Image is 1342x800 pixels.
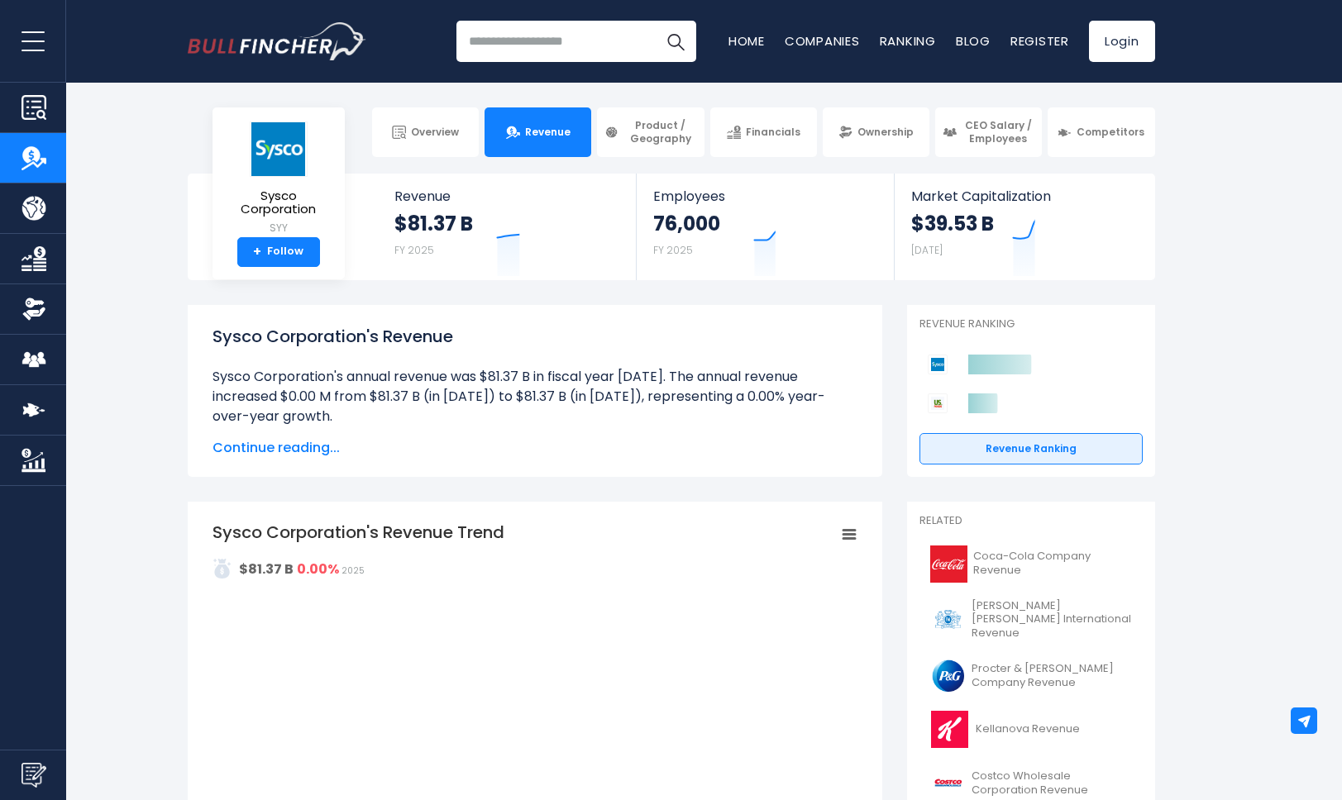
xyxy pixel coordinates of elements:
[637,174,894,280] a: Employees 76,000 FY 2025
[919,433,1143,464] a: Revenue Ranking
[655,21,696,62] button: Search
[710,107,817,157] a: Financials
[213,559,232,579] img: addasd
[928,355,948,374] img: Sysco Corporation competitors logo
[394,188,620,204] span: Revenue
[485,107,591,157] a: Revenue
[929,601,967,638] img: PM logo
[623,119,696,145] span: Product / Geography
[372,107,479,157] a: Overview
[1048,107,1154,157] a: Competitors
[188,22,365,60] a: Go to homepage
[1089,21,1155,62] a: Login
[226,189,332,217] span: Sysco Corporation
[188,22,366,60] img: Bullfincher logo
[239,560,294,579] strong: $81.37 B
[653,211,720,236] strong: 76,000
[226,221,332,236] small: SYY
[919,707,1143,752] a: Kellanova Revenue
[919,541,1143,587] a: Coca-Cola Company Revenue
[253,245,261,260] strong: +
[911,243,943,257] small: [DATE]
[911,211,994,236] strong: $39.53 B
[956,32,991,50] a: Blog
[919,317,1143,331] p: Revenue Ranking
[728,32,765,50] a: Home
[919,514,1143,528] p: Related
[237,237,320,267] a: +Follow
[525,126,571,139] span: Revenue
[919,595,1143,645] a: [PERSON_NAME] [PERSON_NAME] International Revenue
[341,564,365,577] span: 2025
[378,174,637,280] a: Revenue $81.37 B FY 2025
[213,367,857,426] li: Sysco Corporation's annual revenue was $81.37 B in fiscal year [DATE]. The annual revenue increas...
[823,107,929,157] a: Ownership
[225,121,332,237] a: Sysco Corporation SYY
[394,243,434,257] small: FY 2025
[21,297,46,321] img: Ownership
[911,188,1136,204] span: Market Capitalization
[653,188,877,204] span: Employees
[929,657,967,694] img: PG logo
[962,119,1034,145] span: CEO Salary / Employees
[1077,126,1144,139] span: Competitors
[411,126,459,139] span: Overview
[785,32,860,50] a: Companies
[1010,32,1069,50] a: Register
[213,521,504,544] tspan: Sysco Corporation's Revenue Trend
[935,107,1042,157] a: CEO Salary / Employees
[895,174,1153,280] a: Market Capitalization $39.53 B [DATE]
[928,393,948,413] img: US Foods Holding Corp. competitors logo
[919,653,1143,698] a: Procter & [PERSON_NAME] Company Revenue
[213,438,857,458] span: Continue reading...
[746,126,800,139] span: Financials
[213,324,857,349] h1: Sysco Corporation's Revenue
[929,545,968,583] img: KO logo
[597,107,704,157] a: Product / Geography
[880,32,936,50] a: Ranking
[857,126,914,139] span: Ownership
[929,711,971,748] img: K logo
[653,243,693,257] small: FY 2025
[394,211,473,236] strong: $81.37 B
[297,560,339,579] strong: 0.00%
